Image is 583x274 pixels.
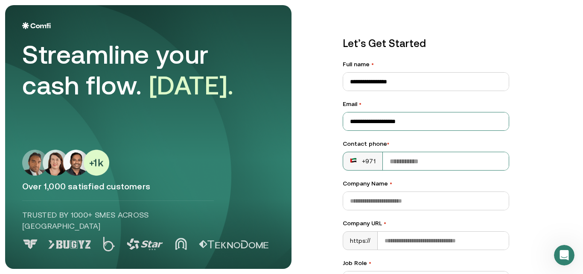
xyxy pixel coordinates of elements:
span: • [359,100,361,107]
span: • [369,259,371,266]
img: Logo 1 [48,240,91,249]
img: Logo 5 [199,240,268,249]
p: Trusted by 1000+ SMEs across [GEOGRAPHIC_DATA] [22,209,214,232]
label: Job Role [343,259,509,268]
span: • [384,220,386,227]
label: Company URL [343,219,509,228]
span: • [387,140,389,147]
div: Streamline your cash flow. [22,39,261,101]
p: Over 1,000 satisfied customers [22,181,274,192]
img: Logo [22,22,51,29]
label: Company Name [343,179,509,188]
img: Logo 4 [175,238,187,250]
iframe: Intercom live chat [554,245,574,265]
img: Logo 3 [127,239,163,250]
div: +971 [350,157,376,165]
span: [DATE]. [149,71,234,100]
span: • [371,61,374,68]
p: Let’s Get Started [343,36,509,51]
img: Logo 2 [103,237,115,251]
img: Logo 0 [22,239,38,249]
label: Email [343,100,509,109]
span: • [390,180,392,187]
div: https:// [343,232,378,250]
div: Contact phone [343,139,509,148]
label: Full name [343,60,509,69]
